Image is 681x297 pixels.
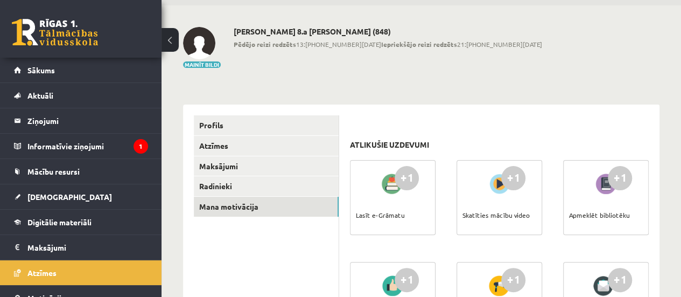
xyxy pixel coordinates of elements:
[27,192,112,202] span: [DEMOGRAPHIC_DATA]
[27,91,53,100] span: Aktuāli
[569,196,630,234] div: Apmeklēt bibliotēku
[14,260,148,285] a: Atzīmes
[194,197,339,217] a: Mana motivācija
[14,134,148,158] a: Informatīvie ziņojumi1
[14,108,148,133] a: Ziņojumi
[12,19,98,46] a: Rīgas 1. Tālmācības vidusskola
[183,61,221,68] button: Mainīt bildi
[14,58,148,82] a: Sākums
[27,268,57,278] span: Atzīmes
[14,83,148,108] a: Aktuāli
[234,39,542,49] span: 13:[PHONE_NUMBER][DATE] 21:[PHONE_NUMBER][DATE]
[14,159,148,184] a: Mācību resursi
[27,235,148,260] legend: Maksājumi
[27,134,148,158] legend: Informatīvie ziņojumi
[194,115,339,135] a: Profils
[194,156,339,176] a: Maksājumi
[356,196,405,234] div: Lasīt e-Grāmatu
[27,65,55,75] span: Sākums
[234,40,296,49] b: Pēdējo reizi redzēts
[608,268,632,292] div: +1
[381,40,457,49] b: Iepriekšējo reizi redzēts
[27,108,148,133] legend: Ziņojumi
[14,235,148,260] a: Maksājumi
[14,184,148,209] a: [DEMOGRAPHIC_DATA]
[194,136,339,156] a: Atzīmes
[134,139,148,154] i: 1
[608,166,632,190] div: +1
[27,217,92,227] span: Digitālie materiāli
[501,268,525,292] div: +1
[234,27,542,36] h2: [PERSON_NAME] 8.a [PERSON_NAME] (848)
[183,27,215,59] img: Linda Liepiņa
[27,167,80,176] span: Mācību resursi
[395,166,419,190] div: +1
[350,140,429,149] h3: Atlikušie uzdevumi
[395,268,419,292] div: +1
[14,210,148,234] a: Digitālie materiāli
[194,176,339,196] a: Radinieki
[501,166,525,190] div: +1
[462,196,530,234] div: Skatīties mācību video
